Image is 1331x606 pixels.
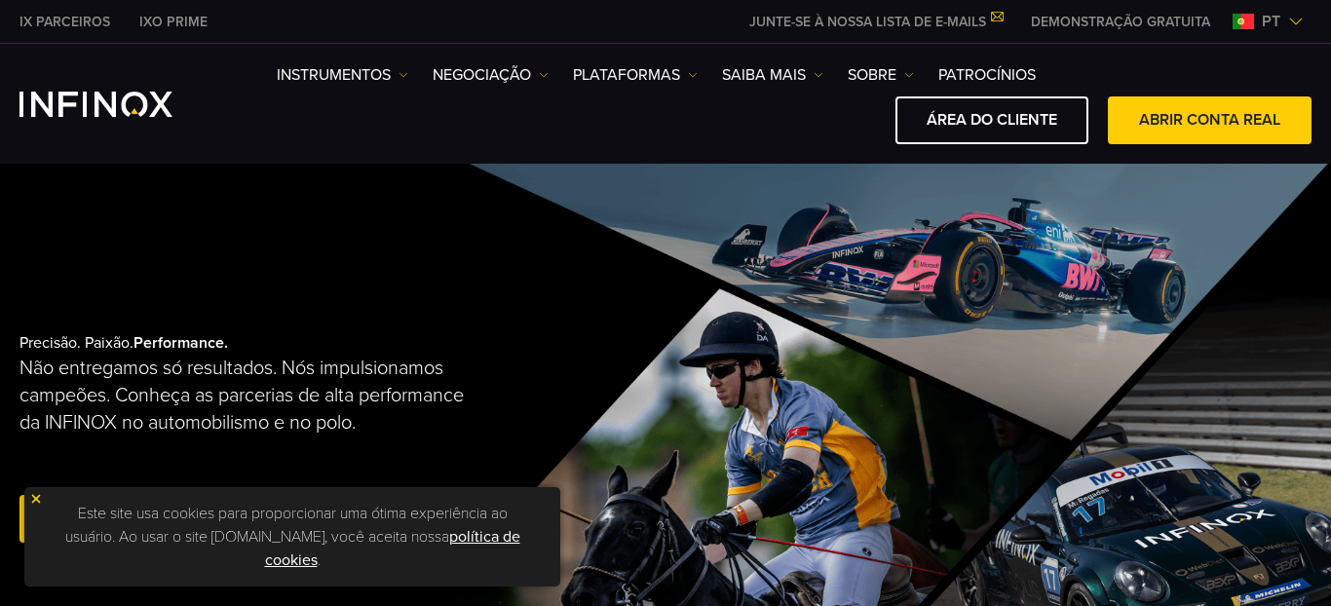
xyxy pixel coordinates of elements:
a: INFINOX [125,12,222,32]
div: Precisão. Paixão. [19,302,601,579]
a: INFINOX [5,12,125,32]
a: abra uma conta real [19,495,259,543]
a: ABRIR CONTA REAL [1108,96,1312,144]
span: pt [1254,10,1288,33]
a: Instrumentos [277,63,408,87]
a: NEGOCIAÇÃO [433,63,549,87]
img: yellow close icon [29,492,43,506]
a: Patrocínios [938,63,1036,87]
p: Este site usa cookies para proporcionar uma ótima experiência ao usuário. Ao usar o site [DOMAIN_... [34,497,551,577]
a: PLATAFORMAS [573,63,698,87]
a: SOBRE [848,63,914,87]
a: Saiba mais [722,63,823,87]
a: JUNTE-SE À NOSSA LISTA DE E-MAILS [735,14,1016,30]
strong: Performance. [133,333,228,353]
a: INFINOX Logo [19,92,218,117]
a: ÁREA DO CLIENTE [895,96,1088,144]
p: Não entregamos só resultados. Nós impulsionamos campeões. Conheça as parcerias de alta performanc... [19,355,484,436]
a: INFINOX MENU [1016,12,1225,32]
